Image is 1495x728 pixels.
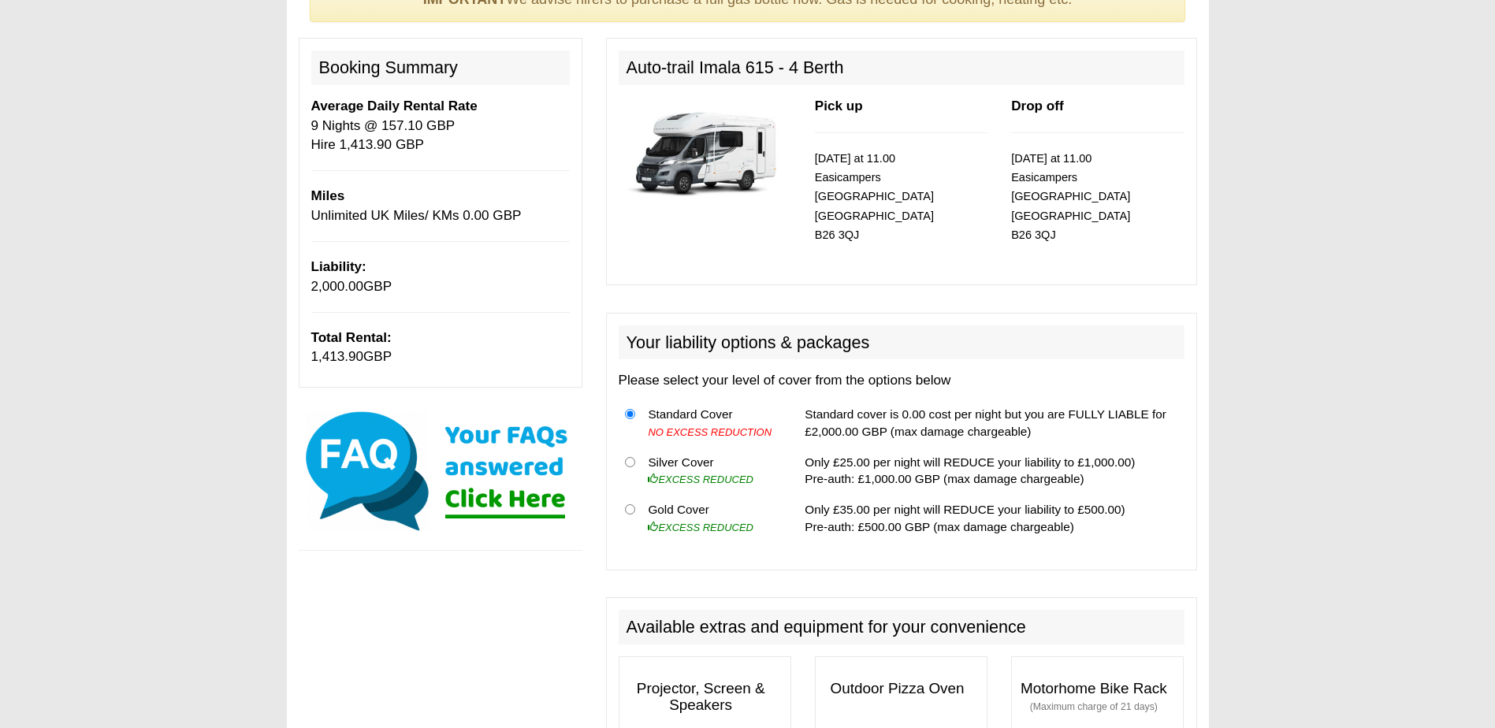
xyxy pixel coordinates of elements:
[619,97,791,208] img: 344.jpg
[619,610,1184,644] h2: Available extras and equipment for your convenience
[311,279,364,294] span: 2,000.00
[816,673,987,705] h3: Outdoor Pizza Oven
[815,98,863,113] b: Pick up
[815,152,934,242] small: [DATE] at 11.00 Easicampers [GEOGRAPHIC_DATA] [GEOGRAPHIC_DATA] B26 3QJ
[648,474,753,485] i: EXCESS REDUCED
[311,50,570,85] h2: Booking Summary
[619,371,1184,390] p: Please select your level of cover from the options below
[311,98,478,113] b: Average Daily Rental Rate
[311,97,570,154] p: 9 Nights @ 157.10 GBP Hire 1,413.90 GBP
[299,408,582,534] img: Click here for our most common FAQs
[642,447,782,495] td: Silver Cover
[798,399,1184,447] td: Standard cover is 0.00 cost per night but you are FULLY LIABLE for £2,000.00 GBP (max damage char...
[1011,152,1130,242] small: [DATE] at 11.00 Easicampers [GEOGRAPHIC_DATA] [GEOGRAPHIC_DATA] B26 3QJ
[619,325,1184,360] h2: Your liability options & packages
[642,495,782,542] td: Gold Cover
[648,426,772,438] i: NO EXCESS REDUCTION
[1011,98,1063,113] b: Drop off
[311,349,364,364] span: 1,413.90
[311,259,366,274] b: Liability:
[1012,673,1183,722] h3: Motorhome Bike Rack
[648,522,753,533] i: EXCESS REDUCED
[311,258,570,296] p: GBP
[619,673,790,722] h3: Projector, Screen & Speakers
[311,188,345,203] b: Miles
[311,330,392,345] b: Total Rental:
[1030,701,1158,712] small: (Maximum charge of 21 days)
[798,447,1184,495] td: Only £25.00 per night will REDUCE your liability to £1,000.00) Pre-auth: £1,000.00 GBP (max damag...
[619,50,1184,85] h2: Auto-trail Imala 615 - 4 Berth
[642,399,782,447] td: Standard Cover
[798,495,1184,542] td: Only £35.00 per night will REDUCE your liability to £500.00) Pre-auth: £500.00 GBP (max damage ch...
[311,187,570,225] p: Unlimited UK Miles/ KMs 0.00 GBP
[311,329,570,367] p: GBP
